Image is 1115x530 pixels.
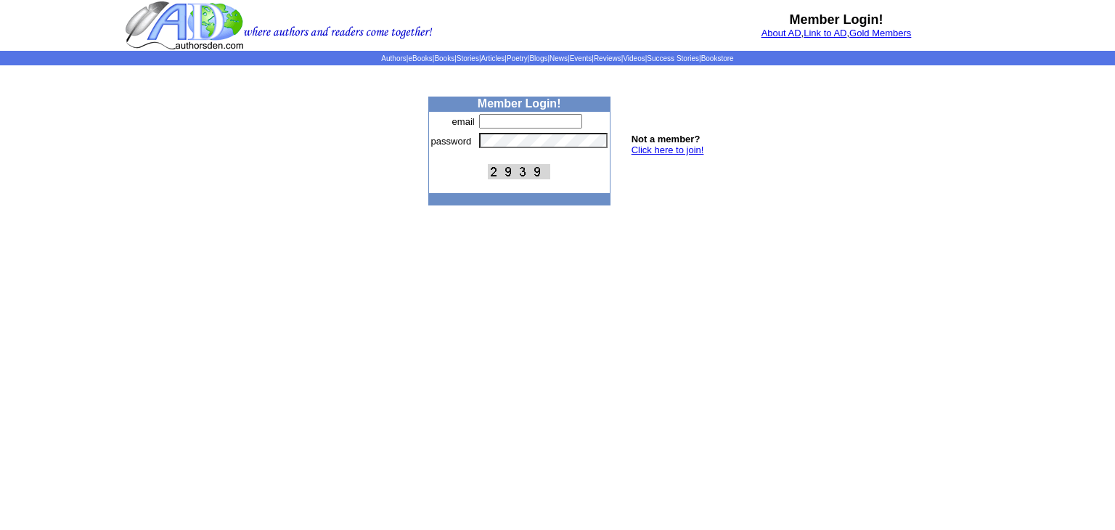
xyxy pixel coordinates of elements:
[478,97,561,110] b: Member Login!
[570,54,592,62] a: Events
[457,54,479,62] a: Stories
[481,54,505,62] a: Articles
[434,54,454,62] a: Books
[632,144,704,155] a: Click here to join!
[431,136,472,147] font: password
[452,116,475,127] font: email
[408,54,432,62] a: eBooks
[849,28,911,38] a: Gold Members
[701,54,734,62] a: Bookstore
[529,54,547,62] a: Blogs
[623,54,645,62] a: Videos
[381,54,733,62] span: | | | | | | | | | | | |
[507,54,528,62] a: Poetry
[488,164,550,179] img: This Is CAPTCHA Image
[647,54,699,62] a: Success Stories
[632,134,701,144] b: Not a member?
[761,28,912,38] font: , ,
[381,54,406,62] a: Authors
[804,28,846,38] a: Link to AD
[550,54,568,62] a: News
[594,54,621,62] a: Reviews
[761,28,801,38] a: About AD
[790,12,883,27] b: Member Login!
